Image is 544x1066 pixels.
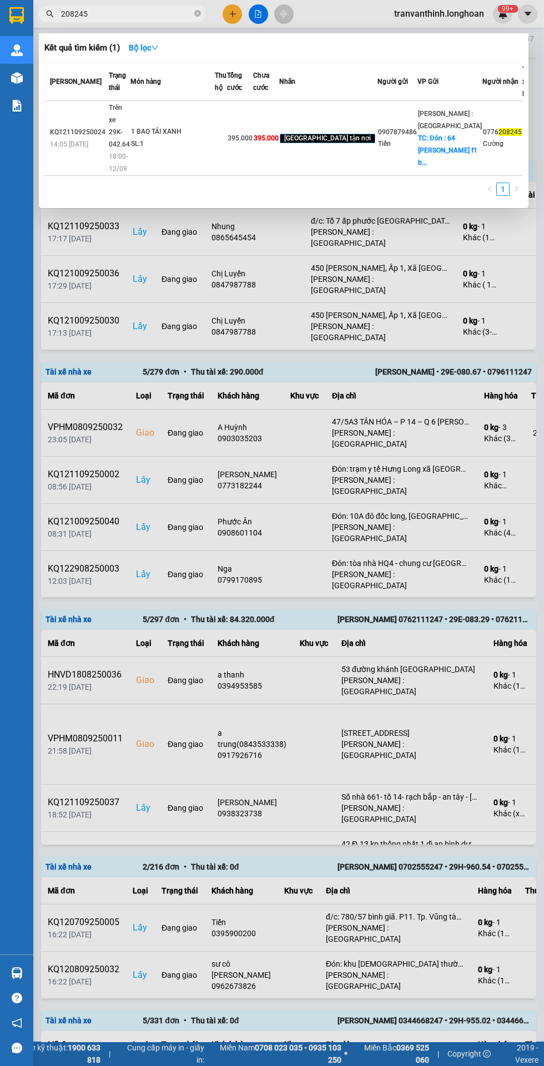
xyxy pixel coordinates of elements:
span: [PERSON_NAME] [50,78,102,85]
div: 0776 [483,127,522,138]
span: TT xuất HĐ [522,65,535,98]
span: notification [12,1018,22,1028]
li: Previous Page [483,183,496,196]
span: Tổng cước [227,72,242,92]
span: Trên xe 29K-042.64 [109,104,130,148]
img: logo-vxr [9,7,24,24]
span: down [151,44,159,52]
span: 395.000 [254,134,279,142]
a: 1 [497,183,509,195]
div: 0907879486 [378,127,417,138]
span: Chưa cước [253,72,269,92]
span: message [12,1043,22,1053]
span: [PERSON_NAME] : [GEOGRAPHIC_DATA] [418,110,482,130]
h3: Kết quả tìm kiếm ( 1 ) [44,42,120,54]
span: Nhãn [279,78,295,85]
span: close-circle [194,9,201,19]
button: Bộ lọcdown [120,39,168,57]
span: search [46,10,54,18]
span: left [486,185,493,192]
span: Người nhận [482,78,518,85]
li: Next Page [510,183,523,196]
div: SL: 1 [131,138,214,150]
span: 208245 [498,128,522,136]
span: Thu hộ [215,72,226,92]
span: Trạng thái [109,72,126,92]
div: 1 BAO TẢI XANH [131,126,214,138]
img: warehouse-icon [11,44,23,56]
li: 1 [496,183,510,196]
span: 18:00 - 12/09 [109,153,128,173]
img: solution-icon [11,100,23,112]
span: question-circle [12,993,22,1003]
span: TC: Đón : 64 [PERSON_NAME] f1 b... [418,134,477,166]
span: 395.000 [228,134,253,142]
span: VP Gửi [417,78,439,85]
input: Tìm tên, số ĐT hoặc mã đơn [61,8,192,20]
div: KQ121109250024 [50,127,105,138]
img: warehouse-icon [11,72,23,84]
div: Cường [483,138,522,150]
strong: Bộ lọc [129,43,159,52]
span: close-circle [194,10,201,17]
img: warehouse-icon [11,967,23,979]
button: left [483,183,496,196]
span: 14:05 [DATE] [50,140,88,148]
button: right [510,183,523,196]
span: Người gửi [377,78,408,85]
div: Tiến [378,138,417,150]
span: Món hàng [130,78,161,85]
span: [GEOGRAPHIC_DATA] tận nơi [280,134,375,144]
span: right [513,185,520,192]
